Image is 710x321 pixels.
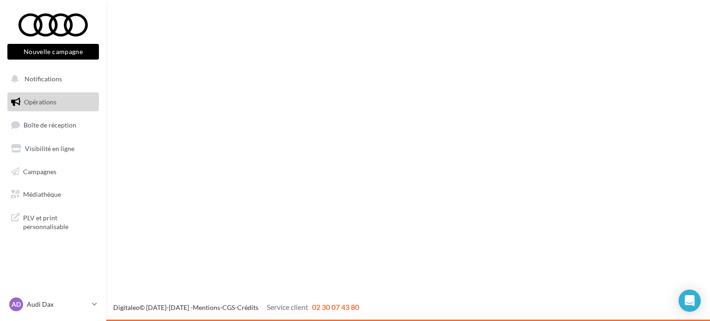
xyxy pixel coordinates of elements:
a: AD Audi Dax [7,296,99,313]
a: PLV et print personnalisable [6,208,101,235]
a: Mentions [193,303,220,311]
button: Nouvelle campagne [7,44,99,60]
a: Crédits [237,303,258,311]
a: Médiathèque [6,185,101,204]
p: Audi Dax [27,300,88,309]
span: Médiathèque [23,190,61,198]
div: Open Intercom Messenger [679,290,701,312]
a: Opérations [6,92,101,112]
span: Boîte de réception [24,121,76,129]
span: AD [12,300,21,309]
span: 02 30 07 43 80 [312,303,359,311]
span: Notifications [24,75,62,83]
span: Campagnes [23,167,56,175]
a: Boîte de réception [6,115,101,135]
button: Notifications [6,69,97,89]
a: CGS [222,303,235,311]
a: Digitaleo [113,303,140,311]
span: Opérations [24,98,56,106]
a: Campagnes [6,162,101,182]
span: Visibilité en ligne [25,145,74,152]
span: © [DATE]-[DATE] - - - [113,303,359,311]
a: Visibilité en ligne [6,139,101,158]
span: PLV et print personnalisable [23,212,95,231]
span: Service client [267,303,308,311]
